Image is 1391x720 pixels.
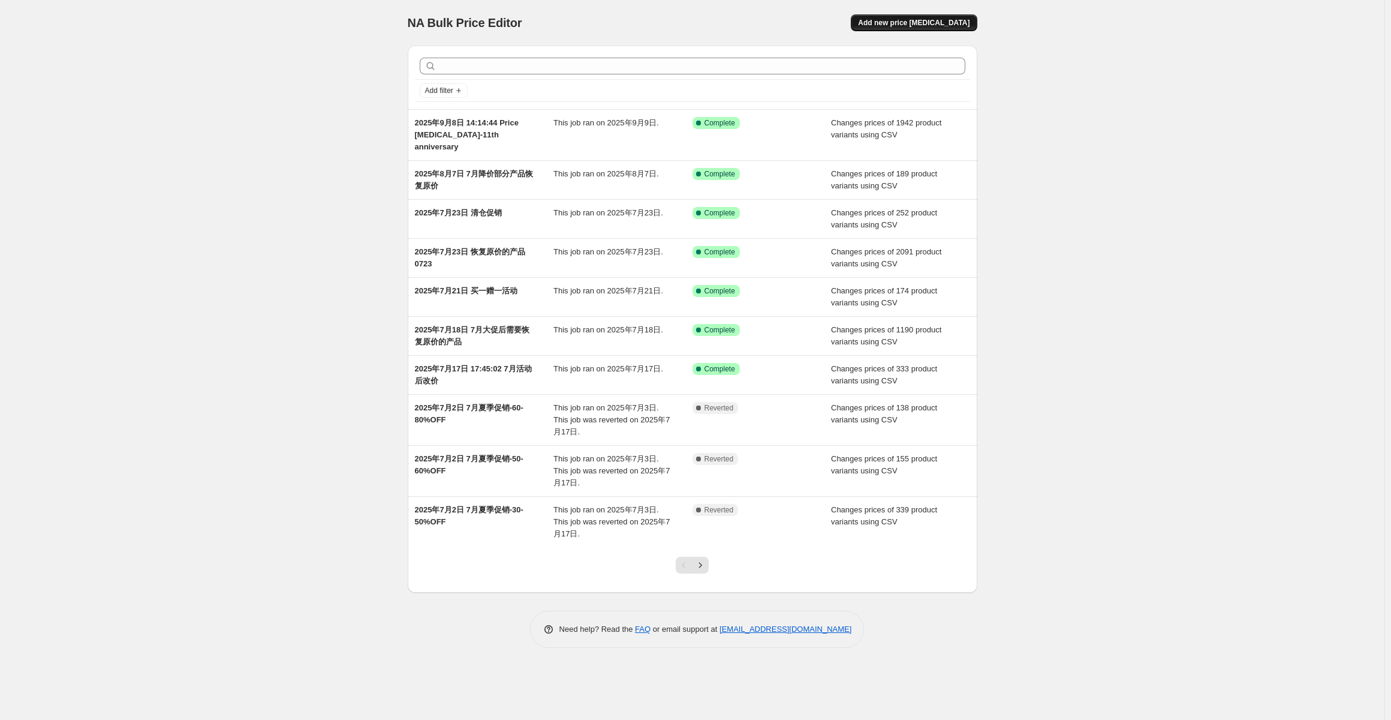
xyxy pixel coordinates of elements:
[704,364,735,374] span: Complete
[704,454,734,464] span: Reverted
[408,16,522,29] span: NA Bulk Price Editor
[553,169,659,178] span: This job ran on 2025年8月7日.
[831,364,937,385] span: Changes prices of 333 product variants using CSV
[651,625,719,634] span: or email support at
[415,169,533,190] span: 2025年8月7日 7月降价部分产品恢复原价
[559,625,636,634] span: Need help? Read the
[415,505,523,526] span: 2025年7月2日 7月夏季促销-30-50%OFF
[831,403,937,424] span: Changes prices of 138 product variants using CSV
[704,505,734,515] span: Reverted
[415,118,519,151] span: 2025年9月8日 14:14:44 Price [MEDICAL_DATA]-11th anniversary
[553,364,663,373] span: This job ran on 2025年7月17日.
[704,169,735,179] span: Complete
[858,18,970,28] span: Add new price [MEDICAL_DATA]
[831,247,941,268] span: Changes prices of 2091 product variants using CSV
[553,286,663,295] span: This job ran on 2025年7月21日.
[425,86,453,95] span: Add filter
[553,118,659,127] span: This job ran on 2025年9月9日.
[635,625,651,634] a: FAQ
[415,454,523,475] span: 2025年7月2日 7月夏季促销-50-60%OFF
[553,247,663,256] span: This job ran on 2025年7月23日.
[831,208,937,229] span: Changes prices of 252 product variants using CSV
[704,208,735,218] span: Complete
[831,325,941,346] span: Changes prices of 1190 product variants using CSV
[415,403,523,424] span: 2025年7月2日 7月夏季促销-60-80%OFF
[831,169,937,190] span: Changes prices of 189 product variants using CSV
[831,505,937,526] span: Changes prices of 339 product variants using CSV
[553,208,663,217] span: This job ran on 2025年7月23日.
[704,247,735,257] span: Complete
[553,505,670,538] span: This job ran on 2025年7月3日. This job was reverted on 2025年7月17日.
[851,14,977,31] button: Add new price [MEDICAL_DATA]
[704,325,735,335] span: Complete
[553,454,670,487] span: This job ran on 2025年7月3日. This job was reverted on 2025年7月17日.
[831,118,941,139] span: Changes prices of 1942 product variants using CSV
[831,286,937,307] span: Changes prices of 174 product variants using CSV
[415,208,502,217] span: 2025年7月23日 清仓促销
[420,83,468,98] button: Add filter
[831,454,937,475] span: Changes prices of 155 product variants using CSV
[704,403,734,413] span: Reverted
[415,364,532,385] span: 2025年7月17日 17:45:02 7月活动后改价
[553,403,670,436] span: This job ran on 2025年7月3日. This job was reverted on 2025年7月17日.
[415,286,517,295] span: 2025年7月21日 买一赠一活动
[719,625,851,634] a: [EMAIL_ADDRESS][DOMAIN_NAME]
[415,325,529,346] span: 2025年7月18日 7月大促后需要恢复原价的产品
[415,247,525,268] span: 2025年7月23日 恢复原价的产品0723
[692,557,709,574] button: Next
[676,557,709,574] nav: Pagination
[704,118,735,128] span: Complete
[704,286,735,296] span: Complete
[553,325,663,334] span: This job ran on 2025年7月18日.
